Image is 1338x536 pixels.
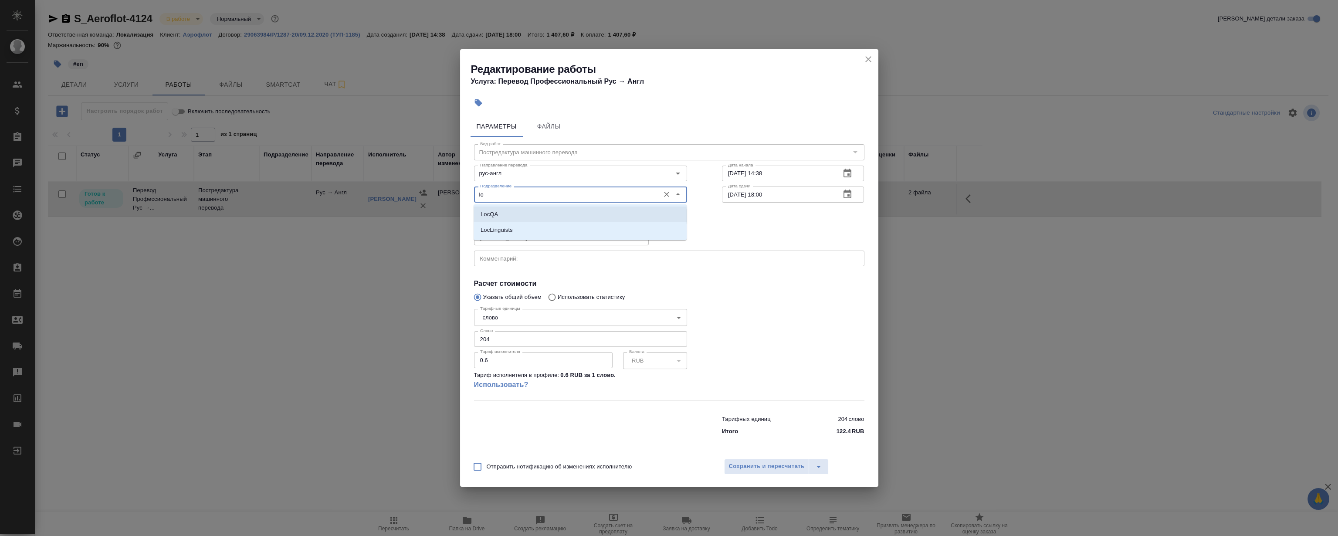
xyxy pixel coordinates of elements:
button: close [862,53,875,66]
button: Сохранить и пересчитать [724,459,810,475]
h4: Услуга: Перевод Профессиональный Рус → Англ [471,76,878,87]
div: split button [724,459,829,475]
button: Close [672,188,684,200]
p: LocLinguists [481,226,513,234]
p: LocQA [481,210,498,219]
button: Open [672,167,684,180]
button: Добавить тэг [469,93,488,112]
button: RUB [629,357,646,364]
span: Параметры [476,121,518,132]
h4: Расчет стоимости [474,278,864,289]
span: Файлы [528,121,570,132]
p: слово [848,415,864,424]
p: 204 [838,415,847,424]
p: RUB [852,427,864,436]
p: Тариф исполнителя в профиле: [474,371,559,380]
span: Сохранить и пересчитать [729,461,805,472]
button: слово [480,314,501,321]
p: Итого [722,427,738,436]
p: 122.4 [837,427,851,436]
button: Очистить [661,188,673,200]
div: слово [474,309,687,326]
a: Использовать? [474,380,687,390]
p: Тарифных единиц [722,415,771,424]
h2: Редактирование работы [471,62,878,76]
span: Отправить нотификацию об изменениях исполнителю [487,462,632,471]
p: 0.6 RUB за 1 слово . [560,371,616,380]
div: RUB [623,352,687,369]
